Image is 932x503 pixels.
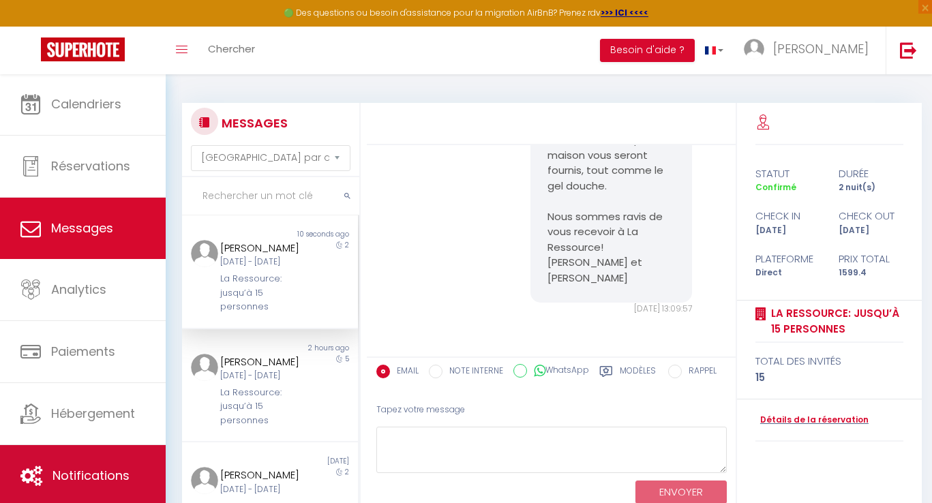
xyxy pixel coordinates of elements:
div: La Ressource: jusqu’à 15 personnes [220,272,305,314]
div: Tapez votre message [376,393,727,427]
span: 2 [345,467,349,477]
span: 2 [345,240,349,250]
div: 2 nuit(s) [829,181,912,194]
a: Chercher [198,27,265,74]
div: [PERSON_NAME] [220,467,305,483]
span: Réservations [51,157,130,174]
div: [DATE] 13:09:57 [530,303,692,316]
div: 15 [755,369,903,386]
span: Confirmé [755,181,796,193]
div: Prix total [829,251,912,267]
div: 2 hours ago [270,343,358,354]
div: [PERSON_NAME] [220,240,305,256]
a: La Ressource: jusqu’à 15 personnes [766,305,903,337]
div: Direct [747,266,830,279]
label: EMAIL [390,365,419,380]
div: [DATE] [829,224,912,237]
div: [DATE] [747,224,830,237]
img: Super Booking [41,37,125,61]
span: Paiements [51,343,115,360]
div: [DATE] - [DATE] [220,369,305,382]
span: Chercher [208,42,255,56]
input: Rechercher un mot clé [182,177,359,215]
div: statut [747,166,830,182]
label: NOTE INTERNE [442,365,503,380]
div: 10 seconds ago [270,229,358,240]
span: Messages [51,219,113,237]
span: [PERSON_NAME] [773,40,869,57]
a: >>> ICI <<<< [601,7,648,18]
div: [DATE] - [DATE] [220,483,305,496]
img: ... [744,39,764,59]
div: Plateforme [747,251,830,267]
div: La Ressource: jusqu’à 15 personnes [220,386,305,427]
div: durée [829,166,912,182]
span: Calendriers [51,95,121,112]
img: ... [191,240,218,267]
label: Modèles [620,365,656,382]
span: Notifications [52,467,130,484]
div: check in [747,208,830,224]
a: Détails de la réservation [755,414,869,427]
a: ... [PERSON_NAME] [734,27,886,74]
div: check out [829,208,912,224]
span: Hébergement [51,405,135,422]
label: WhatsApp [527,364,589,379]
div: [DATE] [270,456,358,467]
label: RAPPEL [682,365,717,380]
img: ... [191,467,218,494]
div: 1599.4 [829,266,912,279]
div: [DATE] - [DATE] [220,256,305,269]
span: 5 [345,354,349,364]
span: Analytics [51,281,106,298]
div: [PERSON_NAME] [220,354,305,370]
h3: MESSAGES [218,108,288,138]
img: logout [900,42,917,59]
button: Besoin d'aide ? [600,39,695,62]
img: ... [191,354,218,381]
div: total des invités [755,353,903,369]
